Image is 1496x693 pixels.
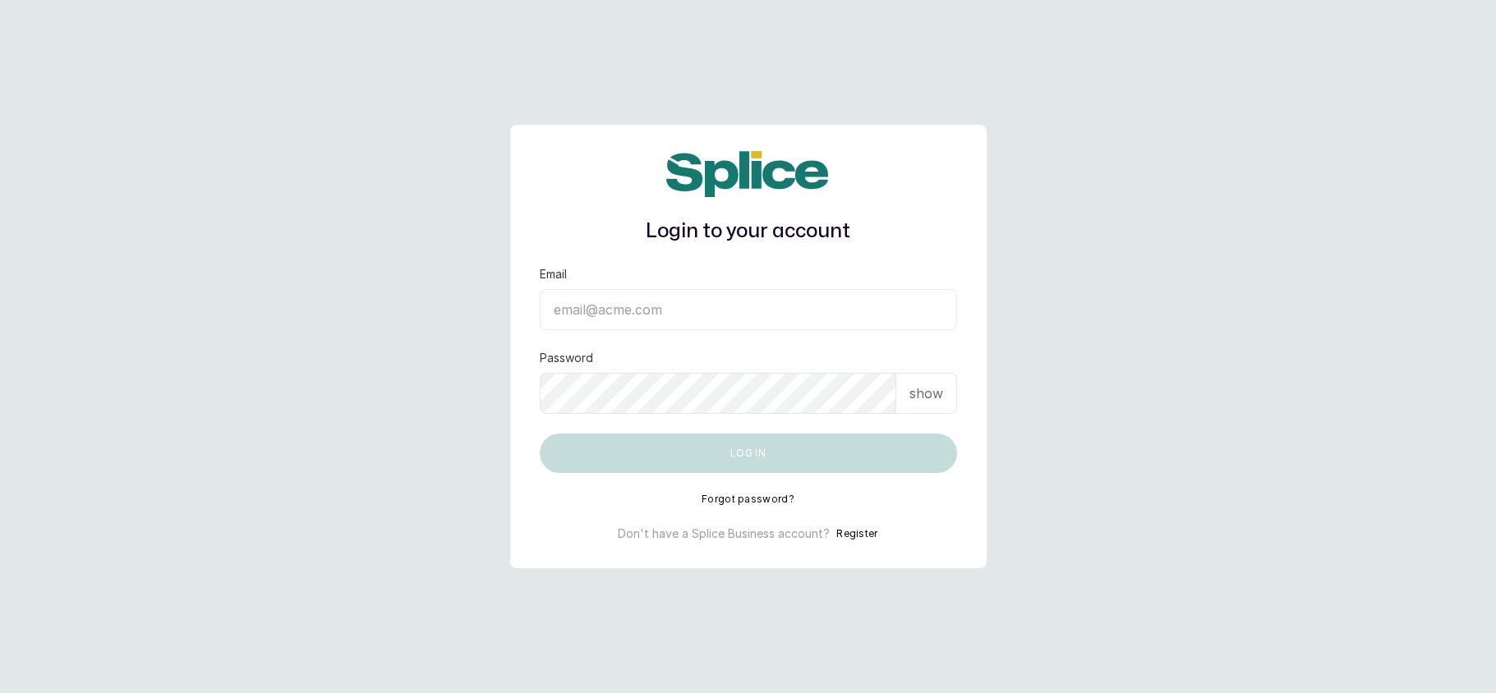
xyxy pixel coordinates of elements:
[702,493,794,506] button: Forgot password?
[540,266,567,282] label: Email
[540,434,957,473] button: Log in
[540,350,593,366] label: Password
[540,217,957,246] h1: Login to your account
[618,525,830,542] p: Don't have a Splice Business account?
[836,525,877,542] button: Register
[909,383,943,403] p: show
[540,289,957,330] input: email@acme.com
